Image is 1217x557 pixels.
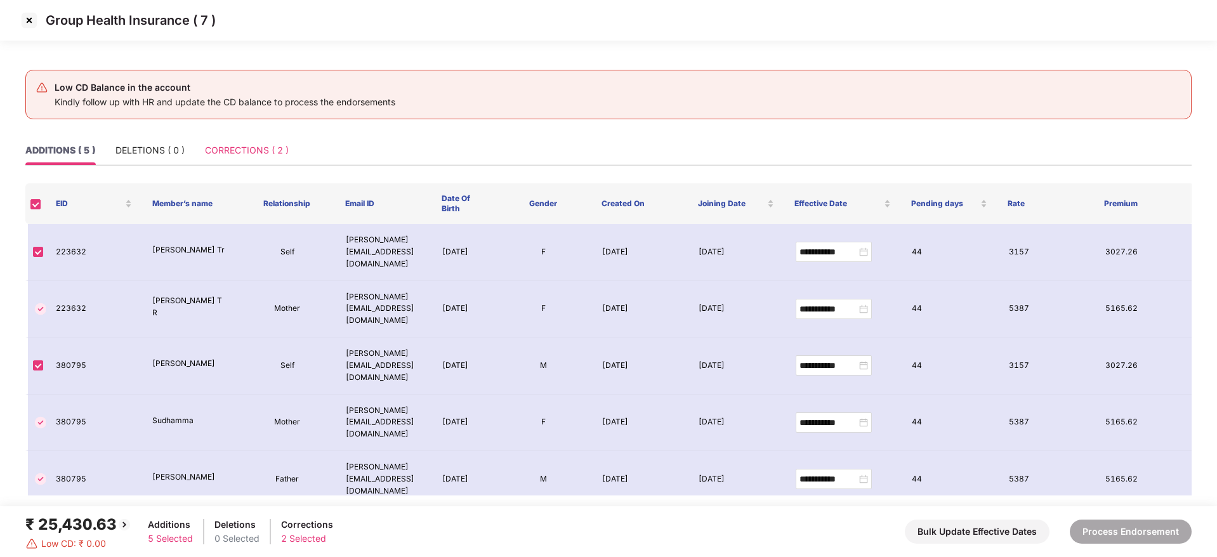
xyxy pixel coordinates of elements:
td: M [496,337,592,395]
div: 5 Selected [148,532,193,546]
p: Sudhamma [152,415,228,427]
img: svg+xml;base64,PHN2ZyB4bWxucz0iaHR0cDovL3d3dy53My5vcmcvMjAwMC9zdmciIHdpZHRoPSIyNCIgaGVpZ2h0PSIyNC... [36,81,48,94]
td: [DATE] [688,451,785,508]
button: Bulk Update Effective Dates [905,520,1049,544]
td: M [496,451,592,508]
p: [PERSON_NAME] Tr [152,244,228,256]
td: [DATE] [432,395,496,452]
div: ₹ 25,430.63 [25,513,132,537]
div: Corrections [281,518,333,532]
td: [PERSON_NAME][EMAIL_ADDRESS][DOMAIN_NAME] [336,395,432,452]
span: Effective Date [794,199,881,209]
th: Gender [495,183,591,224]
td: F [496,224,592,281]
th: Date Of Birth [431,183,495,224]
td: [PERSON_NAME][EMAIL_ADDRESS][DOMAIN_NAME] [336,451,432,508]
td: [PERSON_NAME][EMAIL_ADDRESS][DOMAIN_NAME] [336,224,432,281]
th: Relationship [239,183,335,224]
div: 2 Selected [281,532,333,546]
div: CORRECTIONS ( 2 ) [205,143,289,157]
td: 380795 [46,451,142,508]
td: F [496,395,592,452]
img: svg+xml;base64,PHN2ZyBpZD0iVGljay0zMngzMiIgeG1sbnM9Imh0dHA6Ly93d3cudzMub3JnLzIwMDAvc3ZnIiB3aWR0aD... [33,301,48,317]
div: ADDITIONS ( 5 ) [25,143,95,157]
td: 44 [902,451,998,508]
th: Created On [591,183,688,224]
td: 5165.62 [1095,451,1192,508]
td: F [496,281,592,338]
div: 0 Selected [214,532,260,546]
img: svg+xml;base64,PHN2ZyBpZD0iQ3Jvc3MtMzJ4MzIiIHhtbG5zPSJodHRwOi8vd3d3LnczLm9yZy8yMDAwL3N2ZyIgd2lkdG... [19,10,39,30]
td: 5387 [999,451,1095,508]
img: svg+xml;base64,PHN2ZyBpZD0iRGFuZ2VyLTMyeDMyIiB4bWxucz0iaHR0cDovL3d3dy53My5vcmcvMjAwMC9zdmciIHdpZH... [25,537,38,550]
span: Joining Date [698,199,765,209]
img: svg+xml;base64,PHN2ZyBpZD0iVGljay0zMngzMiIgeG1sbnM9Imh0dHA6Ly93d3cudzMub3JnLzIwMDAvc3ZnIiB3aWR0aD... [33,415,48,430]
td: [PERSON_NAME][EMAIL_ADDRESS][DOMAIN_NAME] [336,281,432,338]
td: [DATE] [688,281,785,338]
span: Low CD: ₹ 0.00 [41,537,106,551]
div: DELETIONS ( 0 ) [115,143,185,157]
p: Group Health Insurance ( 7 ) [46,13,216,28]
td: 223632 [46,224,142,281]
button: Process Endorsement [1070,520,1192,544]
th: Rate [997,183,1094,224]
td: 44 [902,337,998,395]
p: [PERSON_NAME] [152,358,228,370]
td: 3027.26 [1095,224,1192,281]
td: 44 [902,395,998,452]
div: Low CD Balance in the account [55,80,395,95]
td: [DATE] [432,451,496,508]
td: 380795 [46,337,142,395]
td: Mother [239,281,335,338]
td: [DATE] [432,224,496,281]
th: Email ID [335,183,431,224]
th: Effective Date [784,183,901,224]
td: [DATE] [592,395,688,452]
img: svg+xml;base64,PHN2ZyBpZD0iVGljay0zMngzMiIgeG1sbnM9Imh0dHA6Ly93d3cudzMub3JnLzIwMDAvc3ZnIiB3aWR0aD... [33,471,48,487]
td: 3027.26 [1095,337,1192,395]
td: 380795 [46,395,142,452]
img: svg+xml;base64,PHN2ZyBpZD0iQmFjay0yMHgyMCIgeG1sbnM9Imh0dHA6Ly93d3cudzMub3JnLzIwMDAvc3ZnIiB3aWR0aD... [117,517,132,532]
span: EID [56,199,122,209]
td: 3157 [999,224,1095,281]
p: [PERSON_NAME] [152,471,228,483]
td: [DATE] [592,281,688,338]
th: Pending days [901,183,997,224]
th: Member’s name [142,183,239,224]
td: 223632 [46,281,142,338]
td: Mother [239,395,335,452]
td: [DATE] [688,337,785,395]
td: [DATE] [432,281,496,338]
td: Father [239,451,335,508]
td: [DATE] [688,224,785,281]
td: 5387 [999,281,1095,338]
td: 44 [902,224,998,281]
td: [PERSON_NAME][EMAIL_ADDRESS][DOMAIN_NAME] [336,337,432,395]
td: 5165.62 [1095,395,1192,452]
td: [DATE] [688,395,785,452]
td: [DATE] [592,337,688,395]
td: 3157 [999,337,1095,395]
th: EID [46,183,142,224]
div: Kindly follow up with HR and update the CD balance to process the endorsements [55,95,395,109]
span: Pending days [911,199,978,209]
th: Premium [1094,183,1190,224]
td: 5165.62 [1095,281,1192,338]
td: Self [239,224,335,281]
div: Deletions [214,518,260,532]
td: [DATE] [432,337,496,395]
td: Self [239,337,335,395]
div: Additions [148,518,193,532]
td: 5387 [999,395,1095,452]
td: 44 [902,281,998,338]
p: [PERSON_NAME] T R [152,295,228,319]
td: [DATE] [592,224,688,281]
td: [DATE] [592,451,688,508]
th: Joining Date [688,183,784,224]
